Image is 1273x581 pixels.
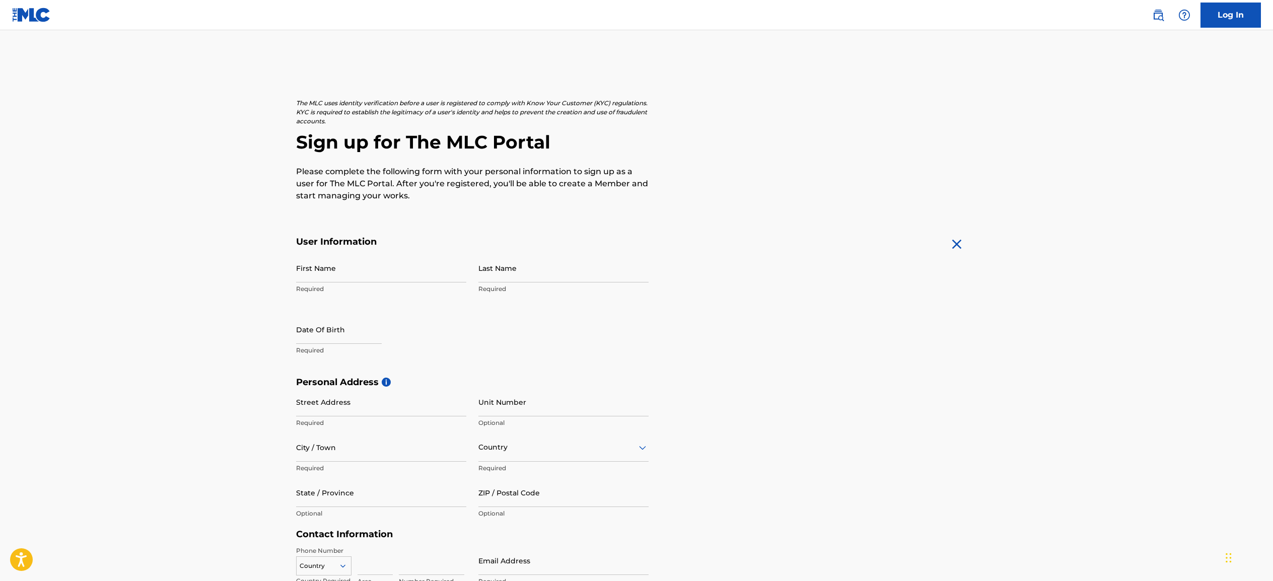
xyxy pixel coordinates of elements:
h2: Sign up for The MLC Portal [296,131,977,154]
p: Optional [296,509,466,518]
span: i [382,378,391,387]
p: Optional [478,418,649,427]
p: Optional [478,509,649,518]
img: help [1178,9,1190,21]
h5: Personal Address [296,377,977,388]
p: Please complete the following form with your personal information to sign up as a user for The ML... [296,166,649,202]
div: Drag [1226,543,1232,573]
p: Required [478,284,649,294]
h5: User Information [296,236,649,248]
p: Required [296,346,466,355]
a: Log In [1200,3,1261,28]
div: Help [1174,5,1194,25]
img: close [949,236,965,252]
p: Required [296,464,466,473]
p: Required [296,418,466,427]
p: The MLC uses identity verification before a user is registered to comply with Know Your Customer ... [296,99,649,126]
img: search [1152,9,1164,21]
iframe: Chat Widget [1223,533,1273,581]
p: Required [296,284,466,294]
a: Public Search [1148,5,1168,25]
img: MLC Logo [12,8,51,22]
h5: Contact Information [296,529,649,540]
p: Required [478,464,649,473]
